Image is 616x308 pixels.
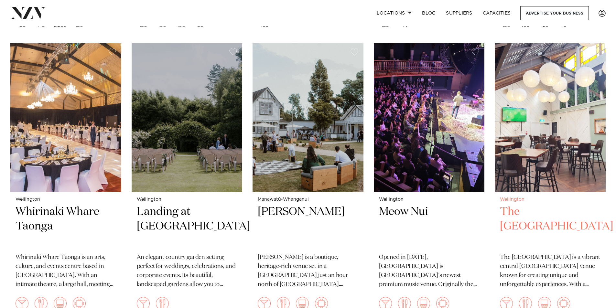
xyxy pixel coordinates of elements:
[379,197,480,202] small: Wellington
[500,197,600,202] small: Wellington
[441,6,477,20] a: SUPPLIERS
[500,253,600,289] p: The [GEOGRAPHIC_DATA] is a vibrant central [GEOGRAPHIC_DATA] venue known for creating unique and ...
[16,197,116,202] small: Wellington
[379,253,480,289] p: Opened in [DATE], [GEOGRAPHIC_DATA] is [GEOGRAPHIC_DATA]’s newest premium music venue. Originally...
[417,6,441,20] a: BLOG
[500,205,600,248] h2: The [GEOGRAPHIC_DATA]
[16,253,116,289] p: Whirinaki Whare Taonga is an arts, culture, and events centre based in [GEOGRAPHIC_DATA]. With an...
[258,205,358,248] h2: [PERSON_NAME]
[258,197,358,202] small: Manawatū-Whanganui
[16,205,116,248] h2: Whirinaki Whare Taonga
[379,205,480,248] h2: Meow Nui
[372,6,417,20] a: Locations
[137,197,237,202] small: Wellington
[10,7,46,19] img: nzv-logo.png
[520,6,589,20] a: Advertise your business
[137,205,237,248] h2: Landing at [GEOGRAPHIC_DATA]
[258,253,358,289] p: [PERSON_NAME] is a boutique, heritage-rich venue set in a [GEOGRAPHIC_DATA] just an hour north of...
[478,6,516,20] a: Capacities
[137,253,237,289] p: An elegant country garden setting perfect for weddings, celebrations, and corporate events. Its b...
